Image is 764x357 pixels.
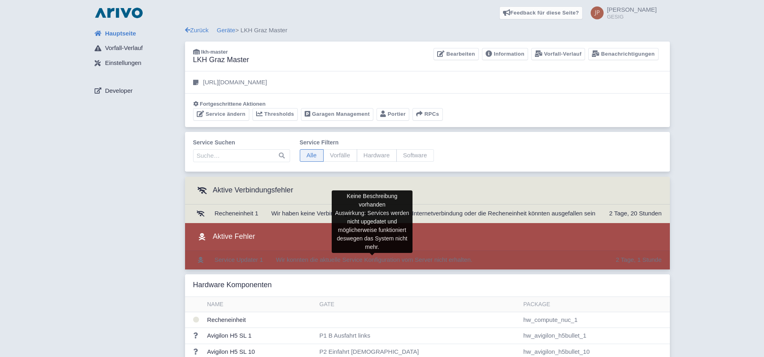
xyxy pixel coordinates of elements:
span: [PERSON_NAME] [607,6,657,13]
a: Hauptseite [88,26,185,41]
h3: Hardware Komponenten [193,281,272,290]
a: Vorfall-Verlauf [531,48,585,61]
a: Developer [88,83,185,98]
a: [PERSON_NAME] GESIG [586,6,657,19]
h3: Aktive Verbindungsfehler [193,183,293,198]
input: Suche… [193,149,290,162]
td: 2 Tage, 20 Stunden [606,205,670,223]
button: RPCs [413,108,443,121]
span: Developer [105,86,133,96]
td: Avigilon H5 SL 1 [204,328,316,344]
a: Zurück [185,27,209,33]
div: Keine Beschreibung vorhanden Auswirkung: Services werden nicht upgedatet und möglicherweise funkt... [332,190,413,253]
a: Garagen Management [301,108,373,121]
small: GESIG [607,14,657,19]
label: Service filtern [300,138,434,147]
a: Einstellungen [88,56,185,71]
a: Geräte [217,27,236,33]
h3: LKH Graz Master [193,56,249,65]
a: Vorfall-Verlauf [88,41,185,56]
span: lkh-master [201,49,228,55]
span: Software [396,149,434,162]
th: Gate [316,297,520,312]
span: Vorfälle [323,149,357,162]
td: hw_avigilon_h5bullet_1 [520,328,669,344]
a: Bearbeiten [434,48,478,61]
td: Recheneinheit 1 [211,205,261,223]
span: Wir konnten die aktuelle Service Konfiguration vom Server nicht erhalten. [276,256,472,263]
td: 2 Tage, 1 Stunde [612,251,669,269]
a: Service ändern [193,108,249,121]
p: [URL][DOMAIN_NAME] [203,78,267,87]
span: Hauptseite [105,29,136,38]
h3: Aktive Fehler [193,230,255,244]
td: Service Updater 1 [211,251,266,269]
span: Einstellungen [105,58,141,68]
img: logo [93,6,145,19]
td: P1 B Ausfahrt links [316,328,520,344]
a: Feedback für diese Seite? [499,6,583,19]
th: Name [204,297,316,312]
a: Information [482,48,528,61]
td: Recheneinheit [204,312,316,328]
span: Wir haben keine Verbindung zur Recheneinheit. Die Internetverbindung oder die Recheneinheit könnt... [271,210,595,217]
a: Thresholds [253,108,298,121]
label: Service suchen [193,138,290,147]
div: > LKH Graz Master [185,26,670,35]
span: Hardware [357,149,397,162]
a: Benachrichtigungen [588,48,658,61]
a: Portier [377,108,409,121]
span: Vorfall-Verlauf [105,44,143,53]
td: hw_compute_nuc_1 [520,312,669,328]
span: Alle [300,149,324,162]
th: Package [520,297,669,312]
span: Fortgeschrittene Aktionen [200,101,266,107]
